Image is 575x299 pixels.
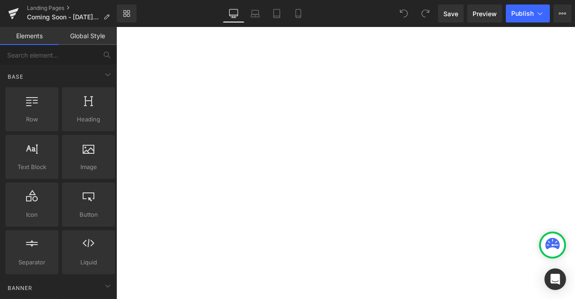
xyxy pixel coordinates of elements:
[544,268,566,290] div: Open Intercom Messenger
[287,4,309,22] a: Mobile
[443,9,458,18] span: Save
[27,4,117,12] a: Landing Pages
[8,210,56,219] span: Icon
[511,10,534,17] span: Publish
[244,4,266,22] a: Laptop
[65,162,112,172] span: Image
[8,162,56,172] span: Text Block
[65,258,112,267] span: Liquid
[58,27,117,45] a: Global Style
[473,9,497,18] span: Preview
[65,210,112,219] span: Button
[506,4,550,22] button: Publish
[416,4,434,22] button: Redo
[467,4,502,22] a: Preview
[7,284,33,292] span: Banner
[8,258,56,267] span: Separator
[395,4,413,22] button: Undo
[266,4,287,22] a: Tablet
[223,4,244,22] a: Desktop
[65,115,112,124] span: Heading
[7,72,24,81] span: Base
[27,13,100,21] span: Coming Soon - [DATE] 00:43:09
[553,4,571,22] button: More
[117,4,137,22] a: New Library
[8,115,56,124] span: Row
